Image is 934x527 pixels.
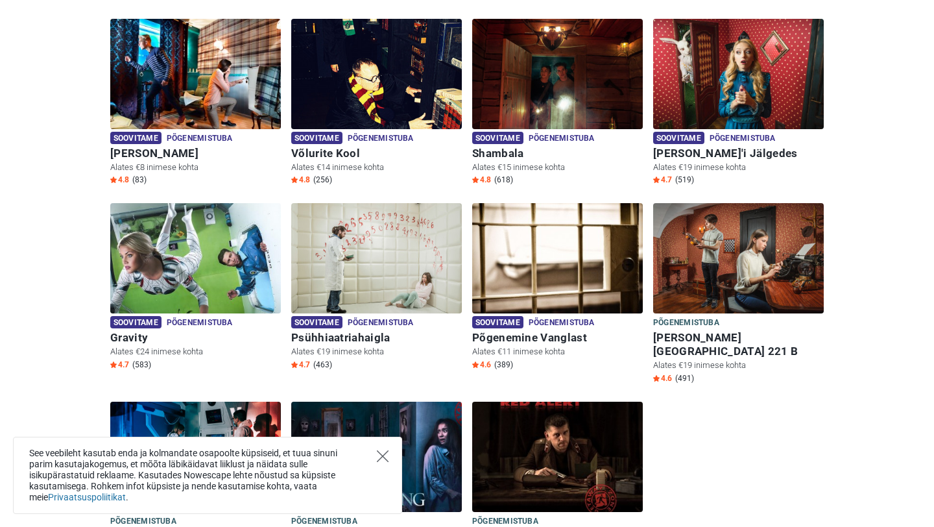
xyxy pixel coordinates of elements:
[291,19,462,188] a: Võlurite Kool Soovitame Põgenemistuba Võlurite Kool Alates €14 inimese kohta Star4.8 (256)
[291,331,462,345] h6: Psühhiaatriahaigla
[653,375,660,382] img: Star
[110,203,281,313] img: Gravity
[472,360,491,370] span: 4.6
[472,203,643,313] img: Põgenemine Vanglast
[313,175,332,185] span: (256)
[291,203,462,373] a: Psühhiaatriahaigla Soovitame Põgenemistuba Psühhiaatriahaigla Alates €19 inimese kohta Star4.7 (463)
[472,19,643,129] img: Shambala
[291,177,298,183] img: Star
[110,331,281,345] h6: Gravity
[675,373,694,384] span: (491)
[313,360,332,370] span: (463)
[472,19,643,188] a: Shambala Soovitame Põgenemistuba Shambala Alates €15 inimese kohta Star4.8 (618)
[110,19,281,188] a: Sherlock Holmes Soovitame Põgenemistuba [PERSON_NAME] Alates €8 inimese kohta Star4.8 (83)
[472,175,491,185] span: 4.8
[291,360,310,370] span: 4.7
[291,19,462,129] img: Võlurite Kool
[472,402,643,512] img: Red Alert
[110,175,129,185] span: 4.8
[653,175,672,185] span: 4.7
[110,360,129,370] span: 4.7
[291,346,462,358] p: Alates €19 inimese kohta
[291,162,462,173] p: Alates €14 inimese kohta
[653,132,704,144] span: Soovitame
[653,360,824,371] p: Alates €19 inimese kohta
[291,362,298,368] img: Star
[653,177,660,183] img: Star
[529,316,595,330] span: Põgenemistuba
[110,346,281,358] p: Alates €24 inimese kohta
[167,316,233,330] span: Põgenemistuba
[110,132,162,144] span: Soovitame
[472,177,479,183] img: Star
[472,331,643,345] h6: Põgenemine Vanglast
[132,175,147,185] span: (83)
[291,175,310,185] span: 4.8
[494,360,513,370] span: (389)
[348,316,414,330] span: Põgenemistuba
[653,19,824,188] a: Alice'i Jälgedes Soovitame Põgenemistuba [PERSON_NAME]'i Jälgedes Alates €19 inimese kohta Star4....
[472,132,523,144] span: Soovitame
[48,492,126,502] a: Privaatsuspoliitikat
[291,402,462,512] img: The Conjuring
[472,346,643,358] p: Alates €11 inimese kohta
[653,162,824,173] p: Alates €19 inimese kohta
[291,132,342,144] span: Soovitame
[110,316,162,328] span: Soovitame
[110,162,281,173] p: Alates €8 inimese kohta
[653,203,824,386] a: Baker Street 221 B Põgenemistuba [PERSON_NAME][GEOGRAPHIC_DATA] 221 B Alates €19 inimese kohta St...
[653,316,719,330] span: Põgenemistuba
[494,175,513,185] span: (618)
[291,203,462,313] img: Psühhiaatriahaigla
[132,360,151,370] span: (583)
[110,147,281,160] h6: [PERSON_NAME]
[472,147,643,160] h6: Shambala
[13,437,402,514] div: See veebileht kasutab enda ja kolmandate osapoolte küpsiseid, et tuua sinuni parim kasutajakogemu...
[529,132,595,146] span: Põgenemistuba
[472,203,643,373] a: Põgenemine Vanglast Soovitame Põgenemistuba Põgenemine Vanglast Alates €11 inimese kohta Star4.6 ...
[472,362,479,368] img: Star
[653,19,824,129] img: Alice'i Jälgedes
[167,132,233,146] span: Põgenemistuba
[675,175,694,185] span: (519)
[110,362,117,368] img: Star
[472,162,643,173] p: Alates €15 inimese kohta
[653,331,824,358] h6: [PERSON_NAME][GEOGRAPHIC_DATA] 221 B
[377,450,389,462] button: Close
[110,19,281,129] img: Sherlock Holmes
[653,147,824,160] h6: [PERSON_NAME]'i Jälgedes
[653,203,824,313] img: Baker Street 221 B
[710,132,776,146] span: Põgenemistuba
[110,402,281,512] img: Üliinimene
[110,177,117,183] img: Star
[348,132,414,146] span: Põgenemistuba
[110,203,281,373] a: Gravity Soovitame Põgenemistuba Gravity Alates €24 inimese kohta Star4.7 (583)
[653,373,672,384] span: 4.6
[291,147,462,160] h6: Võlurite Kool
[291,316,342,328] span: Soovitame
[472,316,523,328] span: Soovitame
